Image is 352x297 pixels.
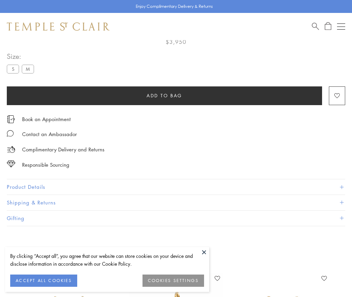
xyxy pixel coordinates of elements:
span: Add to bag [147,92,182,99]
button: ACCEPT ALL COOKIES [10,275,77,287]
button: Gifting [7,211,345,226]
a: Search [312,22,319,31]
a: Book an Appointment [22,115,71,123]
button: Product Details [7,179,345,195]
button: Shipping & Returns [7,195,345,210]
img: icon_sourcing.svg [7,161,15,167]
label: S [7,65,19,73]
img: MessageIcon-01_2.svg [7,130,14,137]
a: Open Shopping Bag [325,22,331,31]
span: Size: [7,51,37,62]
p: Complimentary Delivery and Returns [22,145,104,154]
button: COOKIES SETTINGS [143,275,204,287]
div: By clicking “Accept all”, you agree that our website can store cookies on your device and disclos... [10,252,204,268]
button: Add to bag [7,86,322,105]
button: Open navigation [337,22,345,31]
p: Enjoy Complimentary Delivery & Returns [136,3,213,10]
div: Responsible Sourcing [22,161,69,169]
div: Contact an Ambassador [22,130,77,138]
label: M [22,65,34,73]
img: Temple St. Clair [7,22,110,31]
img: icon_appointment.svg [7,115,15,123]
img: icon_delivery.svg [7,145,15,154]
span: $3,950 [166,37,186,46]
